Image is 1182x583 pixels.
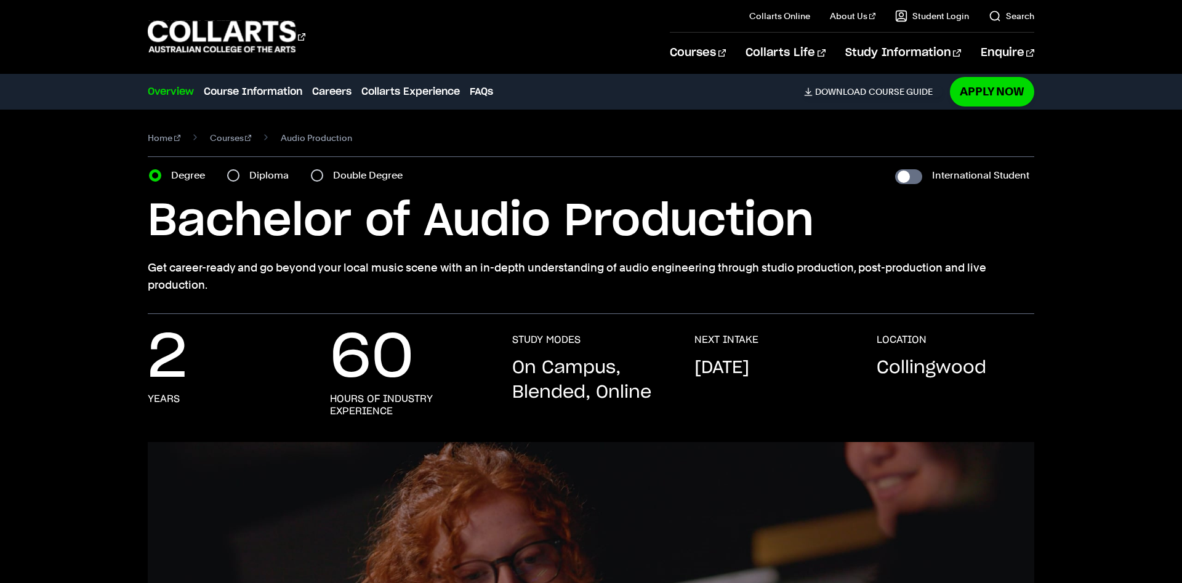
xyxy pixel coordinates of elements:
[210,129,252,147] a: Courses
[694,334,758,346] h3: NEXT INTAKE
[148,393,180,405] h3: Years
[148,334,187,383] p: 2
[670,33,726,73] a: Courses
[815,86,866,97] span: Download
[845,33,961,73] a: Study Information
[330,334,414,383] p: 60
[877,356,986,380] p: Collingwood
[330,393,488,417] h3: Hours of Industry Experience
[333,167,410,184] label: Double Degree
[148,194,1034,249] h1: Bachelor of Audio Production
[950,77,1034,106] a: Apply Now
[830,10,875,22] a: About Us
[148,259,1034,294] p: Get career-ready and go beyond your local music scene with an in-depth understanding of audio eng...
[512,334,581,346] h3: STUDY MODES
[746,33,825,73] a: Collarts Life
[249,167,296,184] label: Diploma
[171,167,212,184] label: Degree
[281,129,352,147] span: Audio Production
[361,84,460,99] a: Collarts Experience
[895,10,969,22] a: Student Login
[804,86,943,97] a: DownloadCourse Guide
[470,84,493,99] a: FAQs
[989,10,1034,22] a: Search
[694,356,749,380] p: [DATE]
[932,167,1029,184] label: International Student
[877,334,927,346] h3: LOCATION
[312,84,352,99] a: Careers
[981,33,1034,73] a: Enquire
[148,129,180,147] a: Home
[148,19,305,54] div: Go to homepage
[749,10,810,22] a: Collarts Online
[204,84,302,99] a: Course Information
[148,84,194,99] a: Overview
[512,356,670,405] p: On Campus, Blended, Online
